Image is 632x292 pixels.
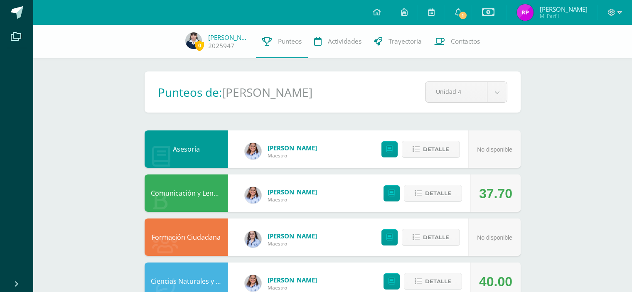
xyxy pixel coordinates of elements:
[540,12,588,20] span: Mi Perfil
[308,25,368,58] a: Actividades
[477,146,512,153] span: No disponible
[222,84,312,100] h1: [PERSON_NAME]
[451,37,480,46] span: Contactos
[145,218,228,256] div: Formación Ciudadana
[245,143,261,159] img: bc1c80aea65449dd192cecf4a5882fb6.png
[195,40,204,51] span: 0
[404,273,462,290] button: Detalle
[436,82,477,101] span: Unidad 4
[268,152,317,159] span: Maestro
[404,185,462,202] button: Detalle
[402,141,460,158] button: Detalle
[389,37,422,46] span: Trayectoria
[158,84,222,100] h1: Punteos de:
[245,231,261,248] img: 52a0b50beff1af3ace29594c9520a362.png
[145,130,228,168] div: Asesoría
[268,240,317,247] span: Maestro
[268,284,317,291] span: Maestro
[479,175,512,212] div: 37.70
[185,32,202,49] img: 281c99058e24829d69d51a6d333d6663.png
[268,232,317,240] span: [PERSON_NAME]
[268,276,317,284] span: [PERSON_NAME]
[268,144,317,152] span: [PERSON_NAME]
[425,186,451,201] span: Detalle
[423,142,449,157] span: Detalle
[208,42,234,50] a: 2025947
[368,25,428,58] a: Trayectoria
[423,230,449,245] span: Detalle
[402,229,460,246] button: Detalle
[328,37,361,46] span: Actividades
[268,196,317,203] span: Maestro
[256,25,308,58] a: Punteos
[425,274,451,289] span: Detalle
[268,188,317,196] span: [PERSON_NAME]
[428,25,486,58] a: Contactos
[208,33,250,42] a: [PERSON_NAME]
[145,174,228,212] div: Comunicación y Lenguaje L1. Idioma Materno
[425,82,507,102] a: Unidad 4
[477,234,512,241] span: No disponible
[517,4,534,21] img: 86b5fdf82b516cd82e2b97a1ad8108b3.png
[245,275,261,292] img: bc1c80aea65449dd192cecf4a5882fb6.png
[245,187,261,204] img: bc1c80aea65449dd192cecf4a5882fb6.png
[278,37,302,46] span: Punteos
[540,5,588,13] span: [PERSON_NAME]
[458,11,467,20] span: 1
